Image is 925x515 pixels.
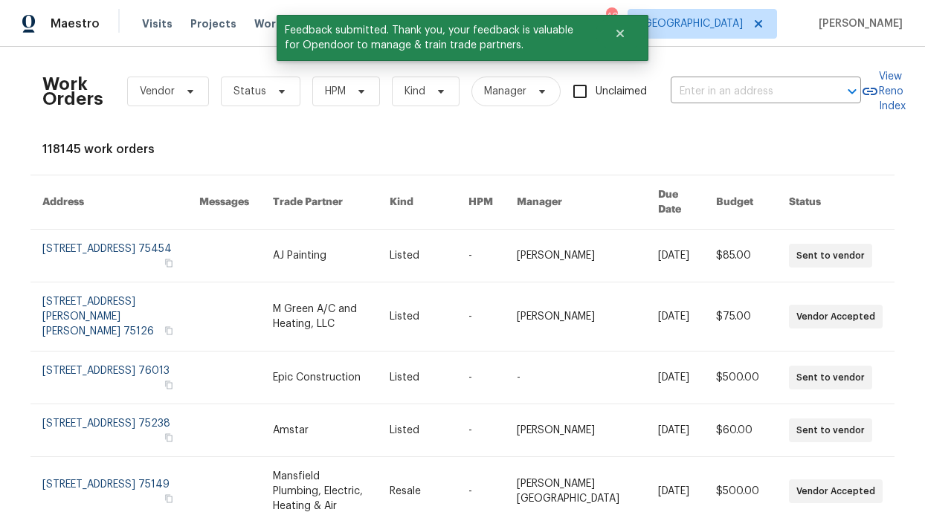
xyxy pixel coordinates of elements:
th: Trade Partner [261,175,378,230]
a: View Reno Index [861,69,906,114]
th: Kind [378,175,457,230]
span: HPM [325,84,346,99]
td: - [505,352,647,404]
th: Manager [505,175,647,230]
td: [PERSON_NAME] [505,230,647,282]
h2: Work Orders [42,77,103,106]
td: AJ Painting [261,230,378,282]
span: Kind [405,84,425,99]
button: Copy Address [162,431,175,444]
span: Maestro [51,16,100,31]
div: 118145 work orders [42,142,883,157]
th: Address [30,175,187,230]
td: [PERSON_NAME] [505,282,647,352]
button: Open [842,81,863,102]
span: Vendor [140,84,175,99]
td: Listed [378,352,457,404]
td: - [457,404,505,457]
td: M Green A/C and Heating, LLC [261,282,378,352]
td: - [457,352,505,404]
span: Status [233,84,266,99]
button: Copy Address [162,378,175,392]
td: - [457,282,505,352]
span: Projects [190,16,236,31]
th: Messages [187,175,261,230]
td: Listed [378,282,457,352]
button: Copy Address [162,492,175,505]
input: Enter in an address [671,80,819,103]
td: Listed [378,404,457,457]
button: Copy Address [162,324,175,337]
td: - [457,230,505,282]
td: [PERSON_NAME] [505,404,647,457]
span: Visits [142,16,173,31]
span: Manager [484,84,526,99]
td: Amstar [261,404,378,457]
button: Copy Address [162,256,175,270]
th: Budget [704,175,777,230]
td: Epic Construction [261,352,378,404]
button: Close [596,19,645,48]
th: HPM [457,175,505,230]
span: Work Orders [254,16,322,31]
th: Status [777,175,895,230]
span: Unclaimed [596,84,647,100]
span: [PERSON_NAME] [813,16,903,31]
div: 40 [606,9,616,24]
th: Due Date [646,175,704,230]
span: Feedback submitted. Thank you, your feedback is valuable for Opendoor to manage & train trade par... [277,15,596,61]
span: [GEOGRAPHIC_DATA] [640,16,743,31]
td: Listed [378,230,457,282]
